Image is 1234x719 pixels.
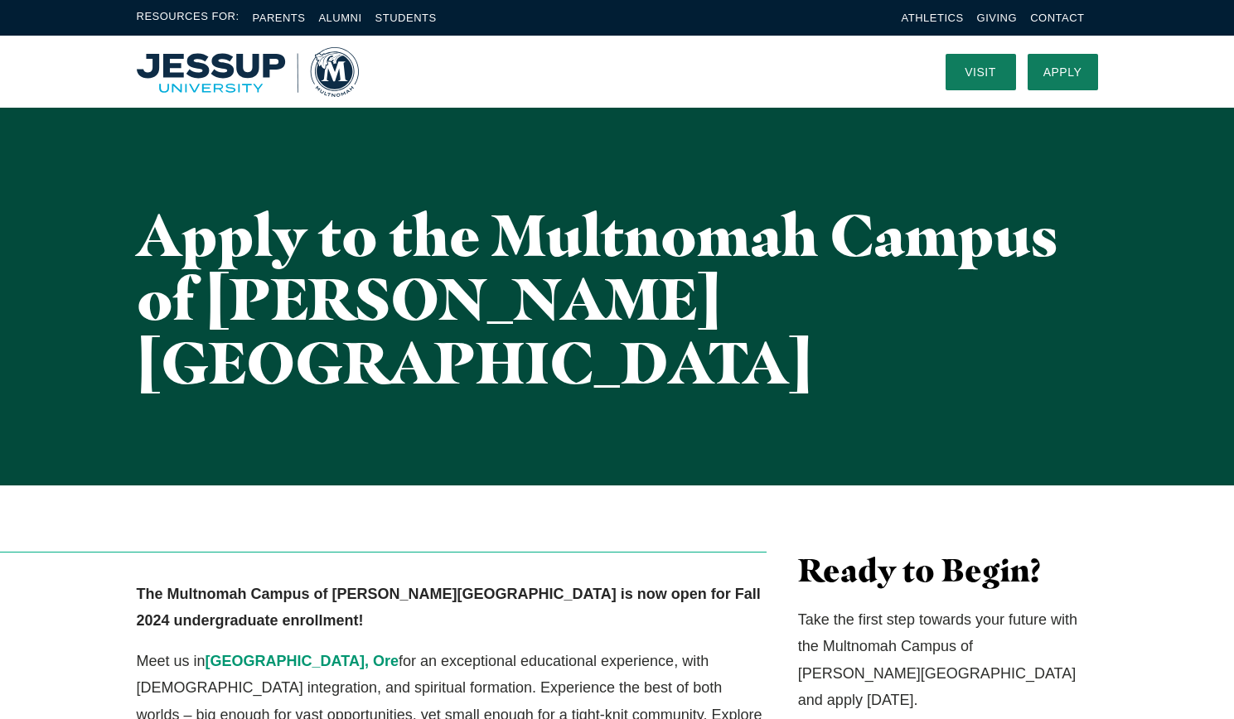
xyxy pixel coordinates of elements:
a: Apply [1028,54,1098,90]
a: Parents [253,12,306,24]
img: Multnomah University Logo [137,47,359,97]
a: Home [137,47,359,97]
a: [GEOGRAPHIC_DATA], Ore [206,653,399,669]
a: Visit [946,54,1016,90]
span: Resources For: [137,8,240,27]
h3: Ready to Begin? [798,552,1098,590]
a: Giving [977,12,1018,24]
a: Students [375,12,437,24]
a: Alumni [318,12,361,24]
h1: Apply to the Multnomah Campus of [PERSON_NAME][GEOGRAPHIC_DATA] [137,203,1098,394]
a: Athletics [902,12,964,24]
strong: The Multnomah Campus of [PERSON_NAME][GEOGRAPHIC_DATA] is now open for Fall 2024 undergraduate en... [137,586,761,629]
p: Take the first step towards your future with the Multnomah Campus of [PERSON_NAME][GEOGRAPHIC_DAT... [798,606,1098,714]
a: Contact [1030,12,1084,24]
